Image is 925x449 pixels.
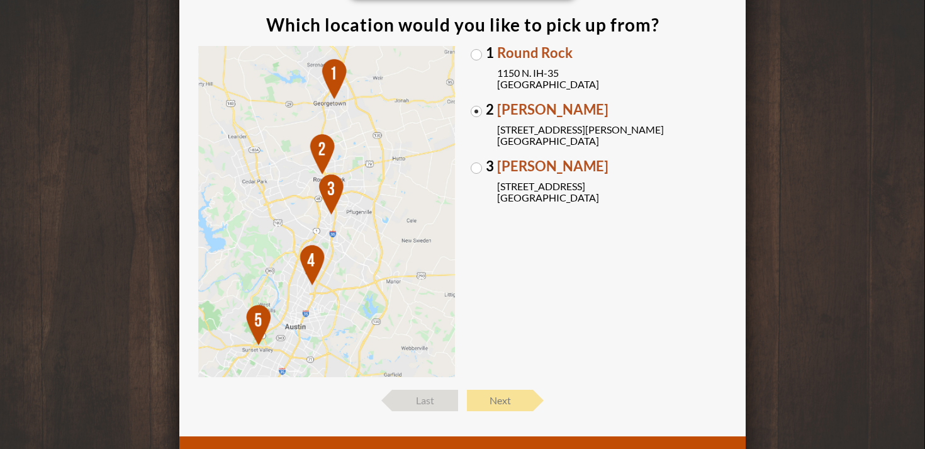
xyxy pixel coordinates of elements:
span: [STREET_ADDRESS][PERSON_NAME] [GEOGRAPHIC_DATA] [497,124,727,147]
div: Which location would you like to pick up from? [266,16,659,33]
span: [PERSON_NAME] [497,103,727,117]
span: [PERSON_NAME] [497,159,727,173]
img: Map of Locations [198,46,455,378]
span: 1150 N. IH-35 [GEOGRAPHIC_DATA] [497,67,727,90]
span: 2 [486,103,494,117]
span: [STREET_ADDRESS] [GEOGRAPHIC_DATA] [497,181,727,203]
span: Last [392,390,458,411]
span: 1 [486,46,494,60]
span: 3 [486,159,494,173]
span: Next [467,390,533,411]
span: Round Rock [497,46,727,60]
